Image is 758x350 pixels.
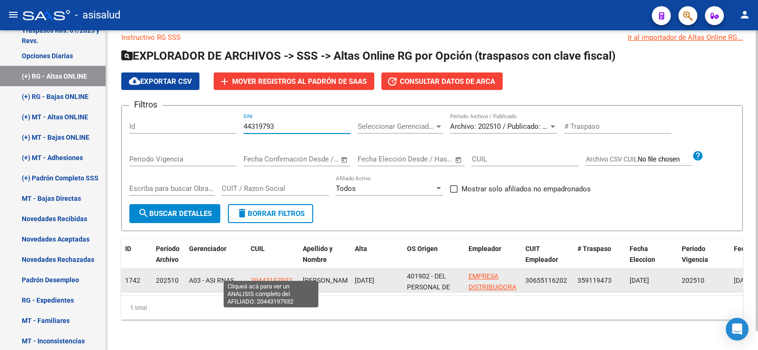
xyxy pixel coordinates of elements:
[522,239,574,280] datatable-header-cell: CUIT Empleador
[525,277,567,284] span: 30655116202
[586,155,638,163] span: Archivo CSV CUIL
[121,239,152,280] datatable-header-cell: ID
[138,207,149,219] mat-icon: search
[251,245,265,252] span: CUIL
[525,245,558,263] span: CUIT Empleador
[336,184,356,193] span: Todos
[189,245,226,252] span: Gerenciador
[630,245,655,263] span: Fecha Eleccion
[244,155,282,163] input: Fecha inicio
[121,296,743,320] div: 1 total
[236,207,248,219] mat-icon: delete
[303,277,353,284] span: [PERSON_NAME]
[247,239,299,280] datatable-header-cell: CUIL
[251,277,292,284] span: 20443197932
[125,245,131,252] span: ID
[121,49,615,63] span: EXPLORADOR DE ARCHIVOS -> SSS -> Altas Online RG por Opción (traspasos con clave fiscal)
[129,77,192,86] span: Exportar CSV
[358,155,396,163] input: Fecha inicio
[403,239,465,280] datatable-header-cell: OS Origen
[381,72,503,90] button: Consultar datos de ARCA
[121,33,180,42] a: Instructivo RG SSS
[578,277,612,284] span: 359119473
[152,239,185,280] datatable-header-cell: Período Archivo
[638,155,692,164] input: Archivo CSV CUIL
[75,5,120,26] span: - asisalud
[129,75,140,87] mat-icon: cloud_download
[290,155,336,163] input: Fecha fin
[739,9,750,20] mat-icon: person
[351,239,403,280] datatable-header-cell: Alta
[236,209,305,218] span: Borrar Filtros
[129,204,220,223] button: Buscar Detalles
[628,32,743,43] div: Ir al importador de Altas Online RG...
[682,277,704,284] span: 202510
[726,318,749,341] div: Open Intercom Messenger
[232,77,367,86] span: Mover registros al PADRÓN de SAAS
[355,275,399,286] div: [DATE]
[574,239,626,280] datatable-header-cell: # Traspaso
[228,204,313,223] button: Borrar Filtros
[400,77,495,86] span: Consultar datos de ARCA
[734,277,753,284] span: [DATE]
[125,277,140,284] span: 1742
[214,72,374,90] button: Mover registros al PADRÓN de SAAS
[469,245,501,252] span: Empleador
[387,76,398,87] mat-icon: update
[8,9,19,20] mat-icon: menu
[469,272,516,302] span: EMPRESA DISTRIBUIDORA Y COMERC
[189,277,234,284] span: A03 - ASI RNAS
[138,209,212,218] span: Buscar Detalles
[682,245,708,263] span: Periodo Vigencia
[156,245,180,263] span: Período Archivo
[303,245,333,263] span: Apellido y Nombre
[678,239,730,280] datatable-header-cell: Periodo Vigencia
[405,155,451,163] input: Fecha fin
[129,98,162,111] h3: Filtros
[299,239,351,280] datatable-header-cell: Apellido y Nombre
[461,183,591,195] span: Mostrar solo afiliados no empadronados
[630,277,649,284] span: [DATE]
[453,154,464,165] button: Open calendar
[407,245,438,252] span: OS Origen
[219,76,230,87] mat-icon: add
[355,245,367,252] span: Alta
[156,277,179,284] span: 202510
[358,122,434,131] span: Seleccionar Gerenciador
[692,150,704,162] mat-icon: help
[626,239,678,280] datatable-header-cell: Fecha Eleccion
[578,245,611,252] span: # Traspaso
[339,154,350,165] button: Open calendar
[407,272,451,323] span: 401902 - DEL PERSONAL DE DIRECCION DE PERFUMERIA E.W. HOPE
[185,239,247,280] datatable-header-cell: Gerenciador
[450,122,565,131] span: Archivo: 202510 / Publicado: 202509
[465,239,522,280] datatable-header-cell: Empleador
[121,72,199,90] button: Exportar CSV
